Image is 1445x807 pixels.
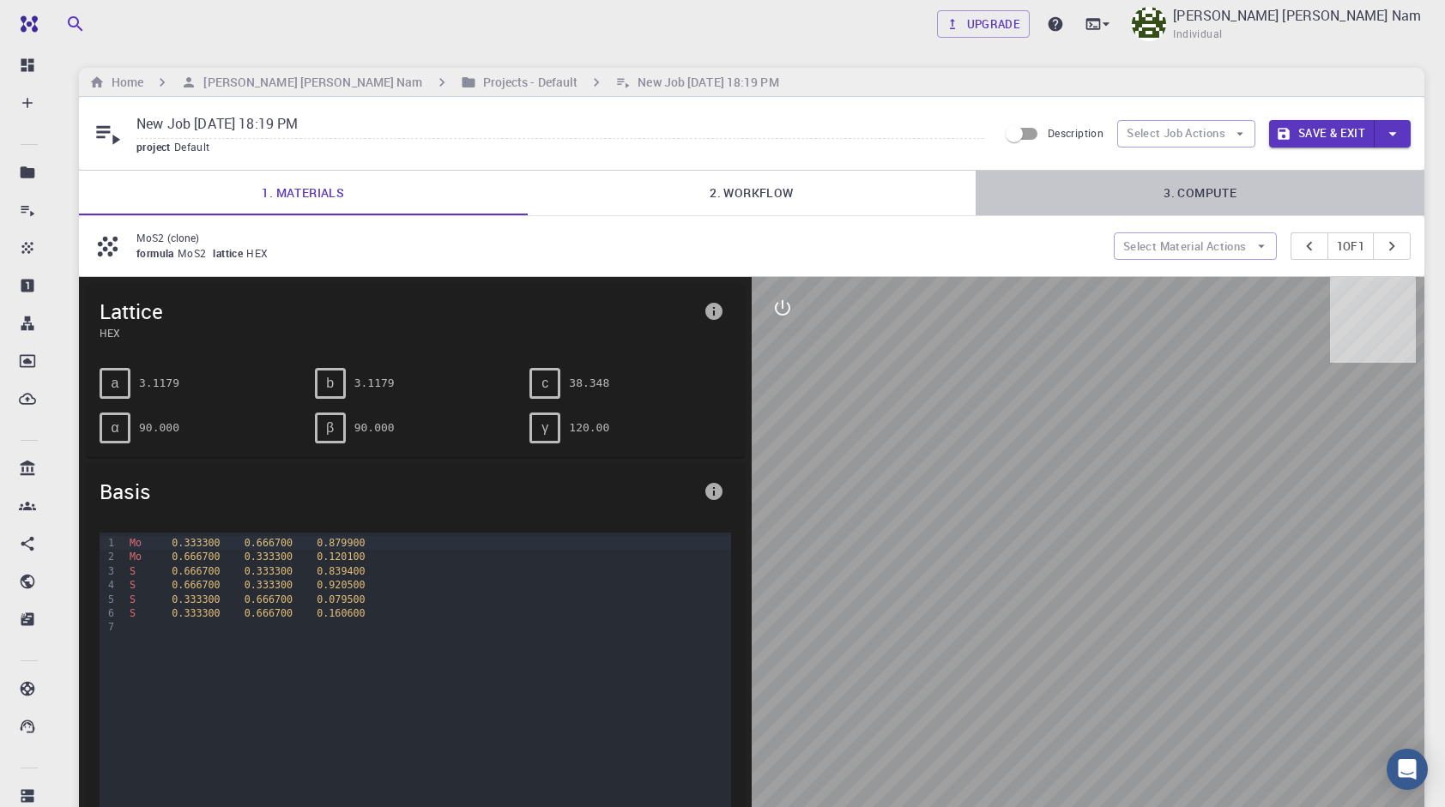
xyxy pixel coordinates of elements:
span: 0.333300 [172,537,220,549]
span: Individual [1173,26,1222,43]
span: 0.666700 [172,565,220,577]
button: 1of1 [1327,232,1375,260]
pre: 90.000 [139,413,179,443]
pre: 38.348 [569,368,609,398]
span: S [130,565,136,577]
a: 2. Workflow [528,171,976,215]
nav: breadcrumb [86,73,783,92]
p: [PERSON_NAME] [PERSON_NAME] Nam [1173,5,1421,26]
div: 3 [100,564,117,578]
span: 0.120100 [317,551,365,563]
pre: 3.1179 [139,368,179,398]
span: 0.879900 [317,537,365,549]
span: Mo [130,551,142,563]
img: logo [14,15,38,33]
a: Upgrade [937,10,1031,38]
span: S [130,593,136,605]
span: 0.333300 [245,579,293,591]
span: HEX [100,325,697,340]
div: Open Intercom Messenger [1387,749,1428,790]
span: Lattice [100,298,697,325]
span: Basis [100,478,697,505]
span: γ [541,420,548,436]
img: NGUYỄN VĂN Hà Nam [1132,7,1166,41]
div: 2 [100,550,117,563]
span: formula [136,246,178,260]
span: HEX [246,246,275,260]
h6: New Job [DATE] 18:19 PM [631,73,778,92]
div: 1 [100,536,117,550]
span: 0.666700 [245,537,293,549]
span: lattice [213,246,246,260]
button: Select Material Actions [1114,232,1277,260]
span: 0.079500 [317,593,365,605]
button: info [697,294,731,328]
div: pager [1291,232,1412,260]
span: project [136,140,174,154]
span: 0.333300 [172,607,220,619]
div: 6 [100,606,117,620]
span: Mo [130,537,142,549]
span: 0.666700 [172,579,220,591]
pre: 3.1179 [354,368,395,398]
div: 7 [100,620,117,634]
span: S [130,607,136,619]
span: c [541,376,548,391]
span: 0.160600 [317,607,365,619]
h6: Home [105,73,143,92]
h6: Projects - Default [476,73,578,92]
span: Support [34,12,96,27]
span: 0.333300 [172,593,220,605]
span: Default [174,140,217,154]
pre: 120.00 [569,413,609,443]
a: 1. Materials [79,171,528,215]
div: 4 [100,578,117,592]
span: 0.839400 [317,565,365,577]
span: β [326,420,334,436]
h6: [PERSON_NAME] [PERSON_NAME] Nam [196,73,422,92]
button: Save & Exit [1269,120,1375,148]
button: info [697,474,731,509]
span: α [111,420,118,436]
span: MoS2 [178,246,214,260]
span: Description [1048,126,1103,140]
div: 5 [100,593,117,606]
span: 0.333300 [245,551,293,563]
span: 0.333300 [245,565,293,577]
span: a [112,376,119,391]
p: MoS2 (clone) [136,230,1100,245]
span: 0.666700 [245,593,293,605]
span: S [130,579,136,591]
button: Select Job Actions [1117,120,1255,148]
a: 3. Compute [976,171,1424,215]
span: 0.666700 [172,551,220,563]
span: 0.920500 [317,579,365,591]
pre: 90.000 [354,413,395,443]
span: 0.666700 [245,607,293,619]
span: b [326,376,334,391]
